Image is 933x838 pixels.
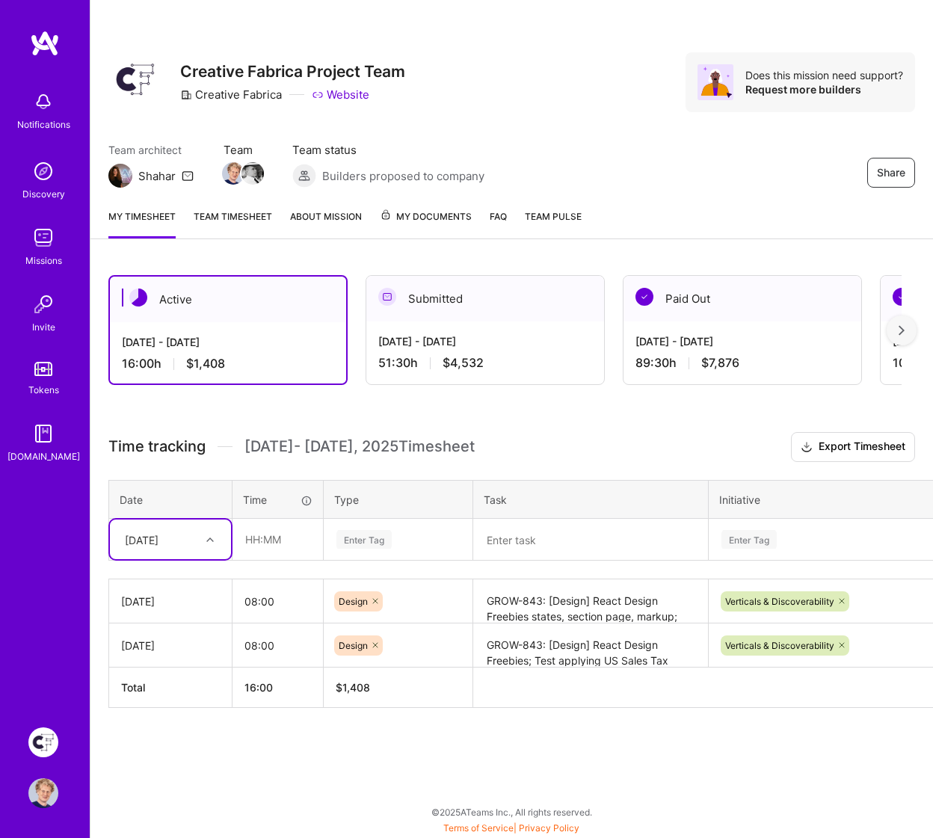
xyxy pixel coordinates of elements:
[121,638,220,653] div: [DATE]
[28,289,58,319] img: Invite
[28,223,58,253] img: teamwork
[233,582,323,621] input: HH:MM
[292,142,484,158] span: Team status
[25,778,62,808] a: User Avatar
[339,596,368,607] span: Design
[339,640,368,651] span: Design
[745,82,903,96] div: Request more builders
[28,156,58,186] img: discovery
[28,419,58,449] img: guide book
[17,117,70,132] div: Notifications
[791,432,915,462] button: Export Timesheet
[125,532,158,547] div: [DATE]
[222,162,244,185] img: Team Member Avatar
[312,87,369,102] a: Website
[443,822,514,834] a: Terms of Service
[380,209,472,238] a: My Documents
[701,355,739,371] span: $7,876
[233,520,322,559] input: HH:MM
[28,778,58,808] img: User Avatar
[28,382,59,398] div: Tokens
[366,276,604,321] div: Submitted
[867,158,915,188] button: Share
[7,449,80,464] div: [DOMAIN_NAME]
[122,334,334,350] div: [DATE] - [DATE]
[110,277,346,322] div: Active
[801,440,813,455] i: icon Download
[290,209,362,238] a: About Mission
[90,793,933,831] div: © 2025 ATeams Inc., All rights reserved.
[108,52,162,106] img: Company Logo
[475,581,706,622] textarea: GROW-843: [Design] React Design Freebies states, section page, markup; Dreaming Tree Sticky CF ba...
[28,87,58,117] img: bell
[244,437,475,456] span: [DATE] - [DATE] , 2025 Timesheet
[725,640,834,651] span: Verticals & Discoverability
[525,209,582,238] a: Team Pulse
[180,87,282,102] div: Creative Fabrica
[635,355,849,371] div: 89:30 h
[698,64,733,100] img: Avatar
[721,528,777,551] div: Enter Tag
[635,333,849,349] div: [DATE] - [DATE]
[108,209,176,238] a: My timesheet
[194,209,272,238] a: Team timesheet
[32,319,55,335] div: Invite
[180,62,405,81] h3: Creative Fabrica Project Team
[893,288,911,306] img: Paid Out
[745,68,903,82] div: Does this mission need support?
[109,480,233,519] th: Date
[443,822,579,834] span: |
[108,142,194,158] span: Team architect
[121,594,220,609] div: [DATE]
[292,164,316,188] img: Builders proposed to company
[180,89,192,101] i: icon CompanyGray
[243,492,312,508] div: Time
[30,30,60,57] img: logo
[378,333,592,349] div: [DATE] - [DATE]
[243,161,262,186] a: Team Member Avatar
[186,356,225,372] span: $1,408
[108,164,132,188] img: Team Architect
[224,161,243,186] a: Team Member Avatar
[28,727,58,757] img: Creative Fabrica Project Team
[378,288,396,306] img: Submitted
[623,276,861,321] div: Paid Out
[34,362,52,376] img: tokens
[635,288,653,306] img: Paid Out
[336,681,370,694] span: $ 1,408
[519,822,579,834] a: Privacy Policy
[109,668,233,708] th: Total
[473,480,709,519] th: Task
[25,727,62,757] a: Creative Fabrica Project Team
[233,668,324,708] th: 16:00
[206,536,214,543] i: icon Chevron
[877,165,905,180] span: Share
[525,211,582,222] span: Team Pulse
[122,356,334,372] div: 16:00 h
[233,626,323,665] input: HH:MM
[336,528,392,551] div: Enter Tag
[129,289,147,306] img: Active
[108,437,206,456] span: Time tracking
[378,355,592,371] div: 51:30 h
[241,162,264,185] img: Team Member Avatar
[25,253,62,268] div: Missions
[182,170,194,182] i: icon Mail
[380,209,472,225] span: My Documents
[443,355,484,371] span: $4,532
[725,596,834,607] span: Verticals & Discoverability
[899,325,905,336] img: right
[475,625,706,666] textarea: GROW-843: [Design] React Design Freebies; Test applying US Sales Tax without charging
[490,209,507,238] a: FAQ
[322,168,484,184] span: Builders proposed to company
[324,480,473,519] th: Type
[224,142,262,158] span: Team
[138,168,176,184] div: Shahar
[22,186,65,202] div: Discovery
